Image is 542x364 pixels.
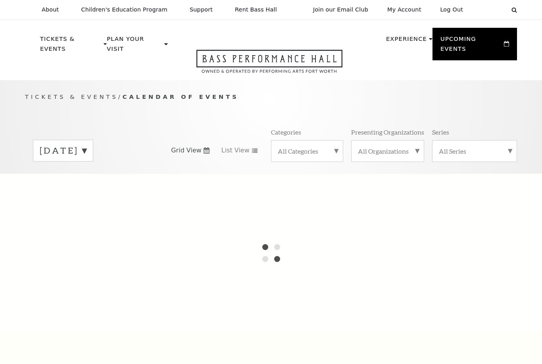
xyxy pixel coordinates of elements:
select: Select: [476,6,504,13]
p: Presenting Organizations [351,128,424,136]
span: List View [221,146,250,155]
label: All Series [439,147,510,155]
p: Experience [386,34,427,48]
p: Categories [271,128,301,136]
span: Calendar of Events [123,93,239,100]
p: Rent Bass Hall [235,6,277,13]
p: Tickets & Events [40,34,102,58]
label: All Categories [278,147,336,155]
p: Support [190,6,213,13]
label: All Organizations [358,147,417,155]
p: / [25,92,517,102]
p: Series [432,128,449,136]
p: About [42,6,59,13]
p: Plan Your Visit [107,34,162,58]
p: Upcoming Events [440,34,502,58]
span: Tickets & Events [25,93,118,100]
label: [DATE] [40,144,86,157]
span: Grid View [171,146,202,155]
p: Children's Education Program [81,6,167,13]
